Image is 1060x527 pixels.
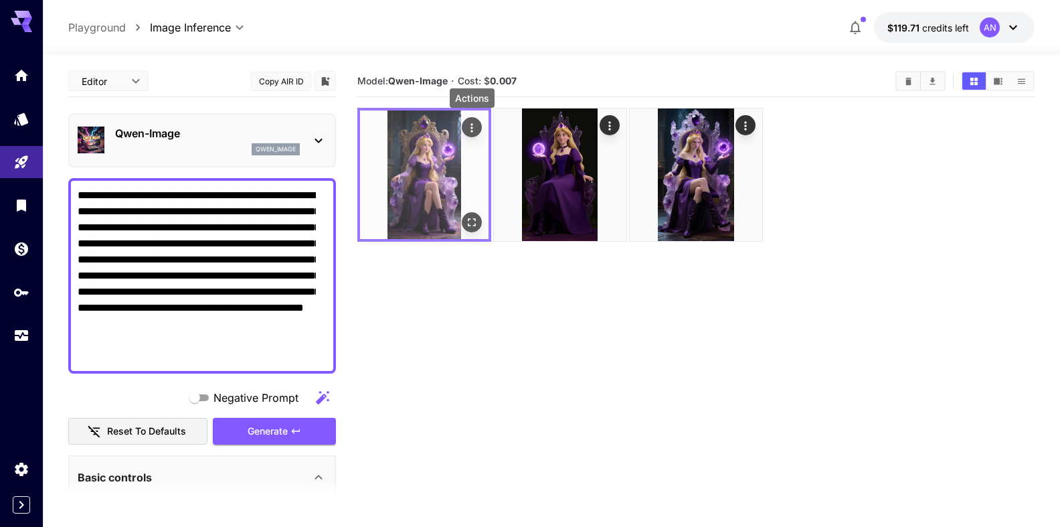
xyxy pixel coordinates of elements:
div: Actions [450,88,495,108]
div: Open in fullscreen [462,212,482,232]
img: UjXlYMqB8hDugAAA= [494,108,626,241]
span: credits left [922,22,969,33]
button: Reset to defaults [68,418,207,445]
div: AN [980,17,1000,37]
button: $119.70749AN [874,12,1035,43]
button: Clear All [897,72,920,90]
div: Wallet [13,240,29,257]
div: Models [13,110,29,127]
button: Expand sidebar [13,496,30,514]
div: Clear AllDownload All [895,71,946,91]
img: lBLKZvytKTsRf3z32TYYwtnkPuo7NzlyuDS5zjBM4probE1Ax4PsWm7NEMrKeZJrfRhr3K26zi8BqnzRDxelTiy0sPSamCiwZ... [360,110,489,239]
span: Editor [82,74,123,88]
div: Library [13,197,29,214]
span: Image Inference [150,19,231,35]
p: Qwen-Image [115,125,300,141]
button: Copy AIR ID [251,72,311,91]
span: Model: [357,75,448,86]
div: Show media in grid viewShow media in video viewShow media in list view [961,71,1035,91]
p: Basic controls [78,469,152,485]
div: API Keys [13,284,29,301]
button: Generate [213,418,336,445]
button: Show media in video view [986,72,1010,90]
span: Generate [248,423,288,440]
span: Cost: $ [458,75,517,86]
a: Playground [68,19,126,35]
img: bcCtkAE4OfrWbfTLcY0Z2aWgSrLi1BvbDz8e77a9vDrkb72J3MOhHEoKzG70fDWV714j2DLYDtk5M9N6NAaDwX+oqOkdluClr... [630,108,762,241]
div: Playground [13,154,29,171]
button: Show media in list view [1010,72,1033,90]
div: Usage [13,327,29,344]
span: $119.71 [887,22,922,33]
nav: breadcrumb [68,19,150,35]
div: Actions [462,117,482,137]
div: Qwen-Imageqwen_image [78,120,327,161]
p: · [451,73,454,89]
button: Download All [921,72,944,90]
div: Basic controls [78,461,327,494]
div: Home [13,67,29,84]
button: Show media in grid view [962,72,986,90]
b: 0.007 [490,75,517,86]
div: $119.70749 [887,21,969,35]
div: Settings [13,461,29,477]
div: Actions [600,115,620,135]
b: Qwen-Image [388,75,448,86]
div: Actions [735,115,756,135]
button: Add to library [319,73,331,89]
p: qwen_image [256,145,296,154]
span: Negative Prompt [213,390,298,406]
